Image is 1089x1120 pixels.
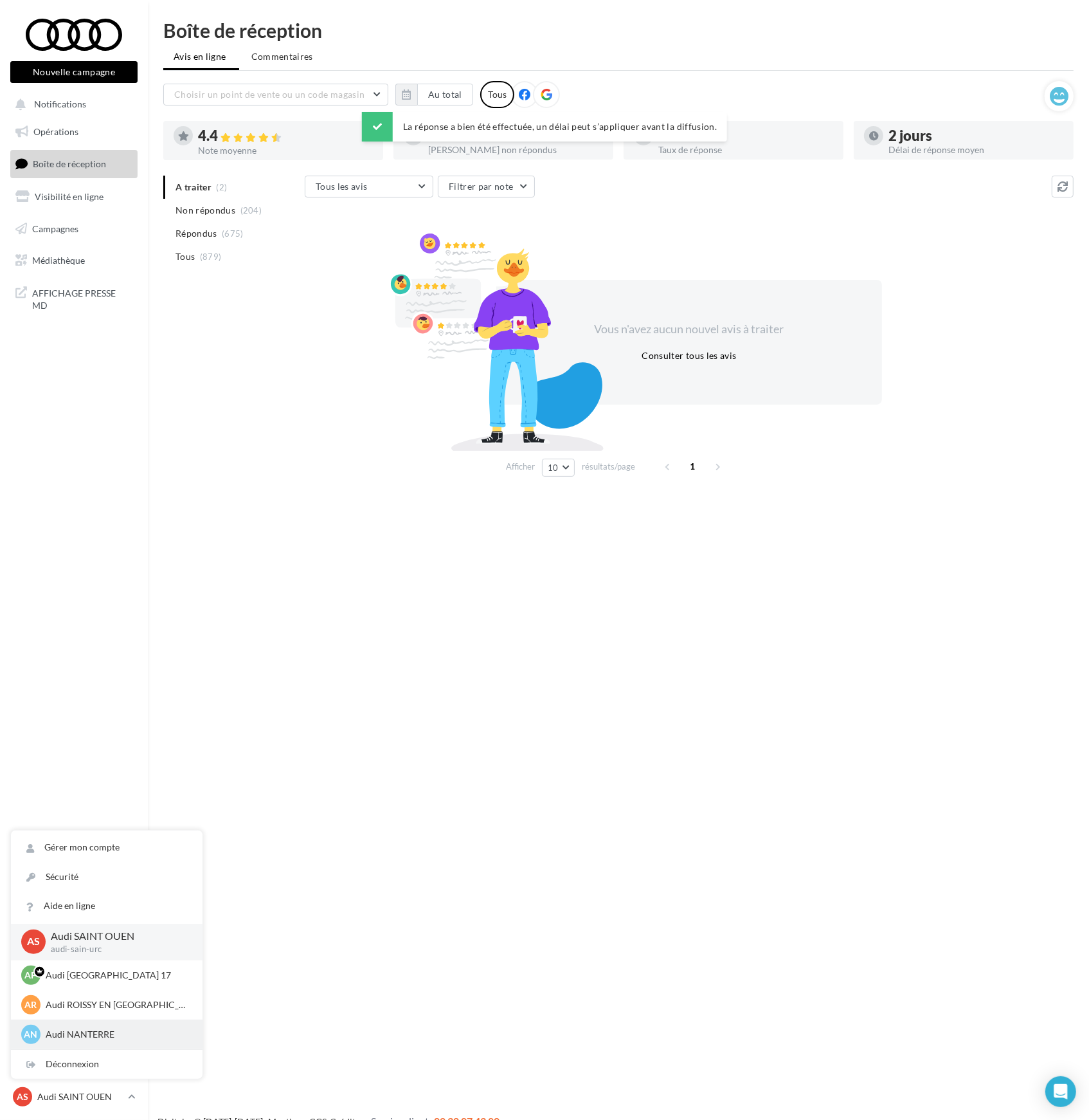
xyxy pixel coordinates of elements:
[683,456,703,477] span: 1
[198,129,373,143] div: 4.4
[438,176,535,197] button: Filtrer par note
[174,89,364,100] span: Choisir un point de vente ou un code magasin
[542,459,575,477] button: 10
[888,129,1063,143] div: 2 jours
[305,176,433,197] button: Tous les avis
[175,204,235,217] span: Non répondus
[395,84,473,106] button: Au total
[11,1050,203,1079] div: Déconnexion
[11,892,203,921] a: Aide en ligne
[251,50,313,63] span: Commentaires
[25,998,37,1011] span: AR
[35,191,104,202] span: Visibilité en ligne
[888,145,1063,154] div: Délai de réponse moyen
[506,461,535,473] span: Afficher
[32,284,132,312] span: AFFICHAGE PRESSE MD
[51,929,182,944] p: Audi SAINT OUEN
[32,255,85,266] span: Médiathèque
[200,252,222,262] span: (879)
[33,158,106,169] span: Boîte de réception
[32,223,78,234] span: Campagnes
[10,61,138,83] button: Nouvelle campagne
[8,247,140,274] a: Médiathèque
[548,463,559,473] span: 10
[11,863,203,892] a: Sécurité
[222,228,244,239] span: (675)
[163,84,388,106] button: Choisir un point de vente ou un code magasin
[316,181,368,192] span: Tous les avis
[1045,1076,1076,1107] div: Open Intercom Messenger
[579,321,800,338] div: Vous n'avez aucun nouvel avis à traiter
[24,1028,38,1041] span: AN
[8,279,140,317] a: AFFICHAGE PRESSE MD
[636,348,741,363] button: Consulter tous les avis
[34,99,86,110] span: Notifications
[37,1090,123,1103] p: Audi SAINT OUEN
[25,969,37,982] span: AP
[362,112,727,142] div: La réponse a bien été effectuée, un délai peut s’appliquer avant la diffusion.
[51,944,182,955] p: audi-sain-urc
[163,21,1074,40] div: Boîte de réception
[46,998,187,1011] p: Audi ROISSY EN [GEOGRAPHIC_DATA]
[11,833,203,862] a: Gérer mon compte
[658,129,833,143] div: 77 %
[8,183,140,210] a: Visibilité en ligne
[198,146,373,155] div: Note moyenne
[175,250,195,263] span: Tous
[175,227,217,240] span: Répondus
[17,1090,28,1103] span: AS
[46,969,187,982] p: Audi [GEOGRAPHIC_DATA] 17
[582,461,635,473] span: résultats/page
[417,84,473,106] button: Au total
[27,935,40,950] span: AS
[33,126,78,137] span: Opérations
[8,216,140,243] a: Campagnes
[8,118,140,145] a: Opérations
[46,1028,187,1041] p: Audi NANTERRE
[240,205,262,216] span: (204)
[8,150,140,178] a: Boîte de réception
[658,145,833,154] div: Taux de réponse
[480,81,514,108] div: Tous
[10,1085,138,1109] a: AS Audi SAINT OUEN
